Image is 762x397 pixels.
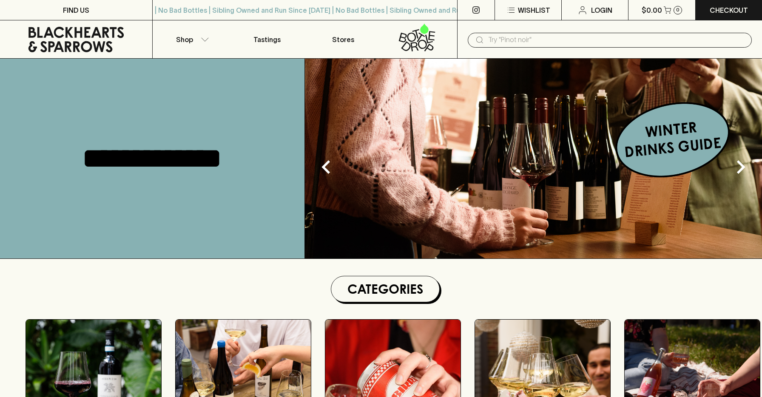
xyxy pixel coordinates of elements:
p: Tastings [253,34,281,45]
img: optimise [305,59,762,258]
p: $0.00 [642,5,662,15]
h1: Categories [335,280,436,298]
button: Previous [309,150,343,184]
p: FIND US [63,5,89,15]
a: Stores [305,20,381,58]
input: Try "Pinot noir" [488,33,745,47]
p: Wishlist [518,5,550,15]
button: Shop [153,20,229,58]
p: Stores [332,34,354,45]
p: Shop [176,34,193,45]
button: Next [724,150,758,184]
a: Tastings [229,20,305,58]
p: Login [591,5,612,15]
p: 0 [676,8,680,12]
p: Checkout [710,5,748,15]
